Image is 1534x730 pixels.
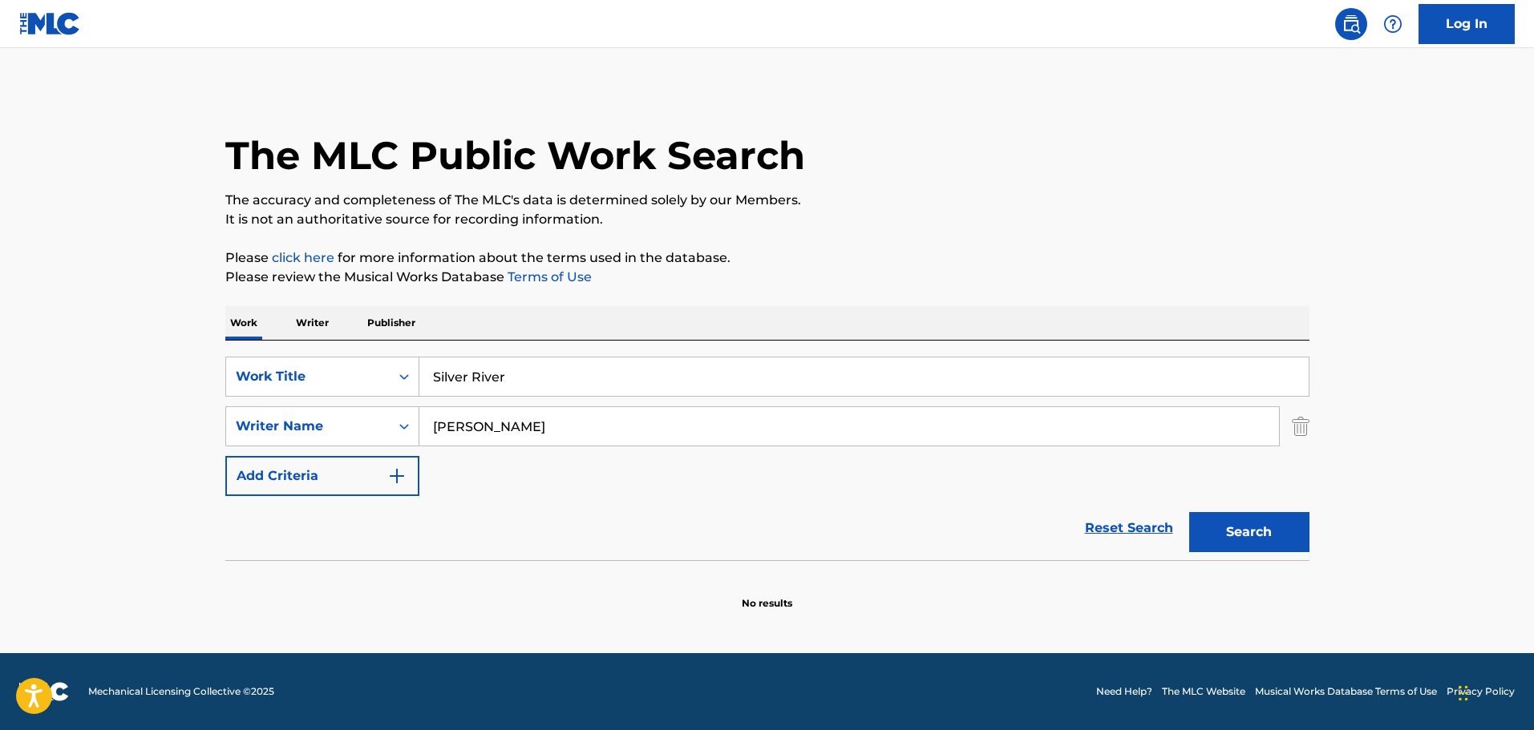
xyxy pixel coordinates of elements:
p: The accuracy and completeness of The MLC's data is determined solely by our Members. [225,191,1309,210]
a: Public Search [1335,8,1367,40]
img: MLC Logo [19,12,81,35]
span: Mechanical Licensing Collective © 2025 [88,684,274,699]
iframe: Chat Widget [1454,653,1534,730]
img: Delete Criterion [1292,406,1309,446]
a: Privacy Policy [1447,684,1515,699]
a: Need Help? [1096,684,1152,699]
p: Writer [291,306,334,340]
img: 9d2ae6d4665cec9f34b9.svg [387,466,407,486]
a: Reset Search [1077,510,1181,546]
img: logo [19,682,69,701]
a: click here [272,250,334,265]
p: Publisher [362,306,420,340]
p: Work [225,306,262,340]
button: Search [1189,512,1309,552]
button: Add Criteria [225,456,419,496]
p: It is not an authoritative source for recording information. [225,210,1309,229]
div: Work Title [236,367,380,386]
div: Writer Name [236,417,380,436]
a: Musical Works Database Terms of Use [1255,684,1437,699]
p: Please review the Musical Works Database [225,268,1309,287]
p: No results [742,577,792,611]
img: search [1342,14,1361,34]
div: Help [1377,8,1409,40]
a: Terms of Use [504,269,592,284]
h1: The MLC Public Work Search [225,131,805,179]
form: Search Form [225,357,1309,560]
div: Drag [1459,669,1468,717]
img: help [1383,14,1402,34]
a: The MLC Website [1162,684,1245,699]
a: Log In [1419,4,1515,44]
p: Please for more information about the terms used in the database. [225,248,1309,268]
